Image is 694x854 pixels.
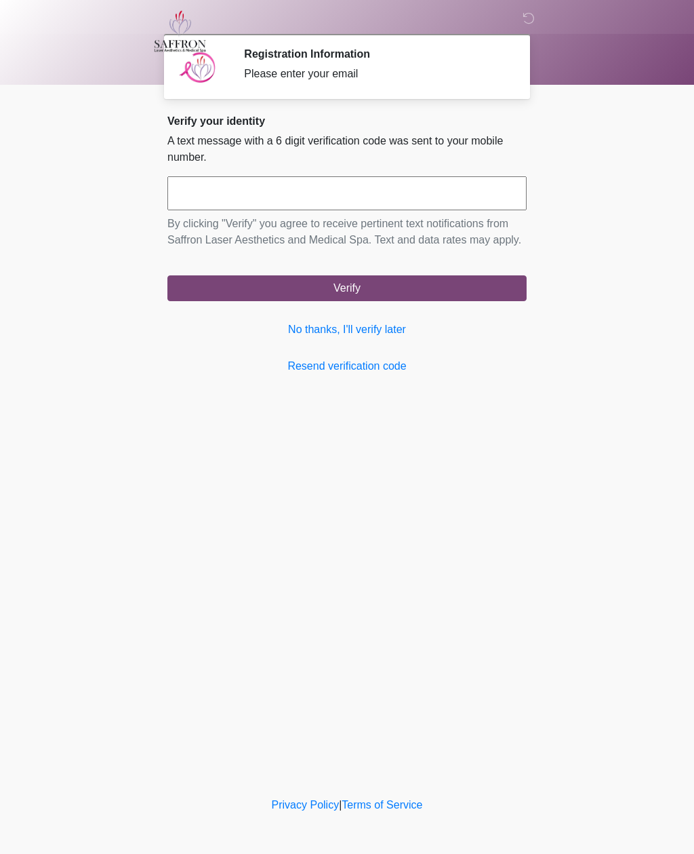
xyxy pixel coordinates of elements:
h2: Verify your identity [167,115,527,128]
button: Verify [167,275,527,301]
a: Privacy Policy [272,799,340,811]
a: | [339,799,342,811]
a: Resend verification code [167,358,527,374]
img: Saffron Laser Aesthetics and Medical Spa Logo [154,10,207,52]
a: Terms of Service [342,799,422,811]
a: No thanks, I'll verify later [167,322,527,338]
p: A text message with a 6 digit verification code was sent to your mobile number. [167,133,527,166]
img: Agent Avatar [178,47,218,88]
div: Please enter your email [244,66,506,82]
p: By clicking "Verify" you agree to receive pertinent text notifications from Saffron Laser Aesthet... [167,216,527,248]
